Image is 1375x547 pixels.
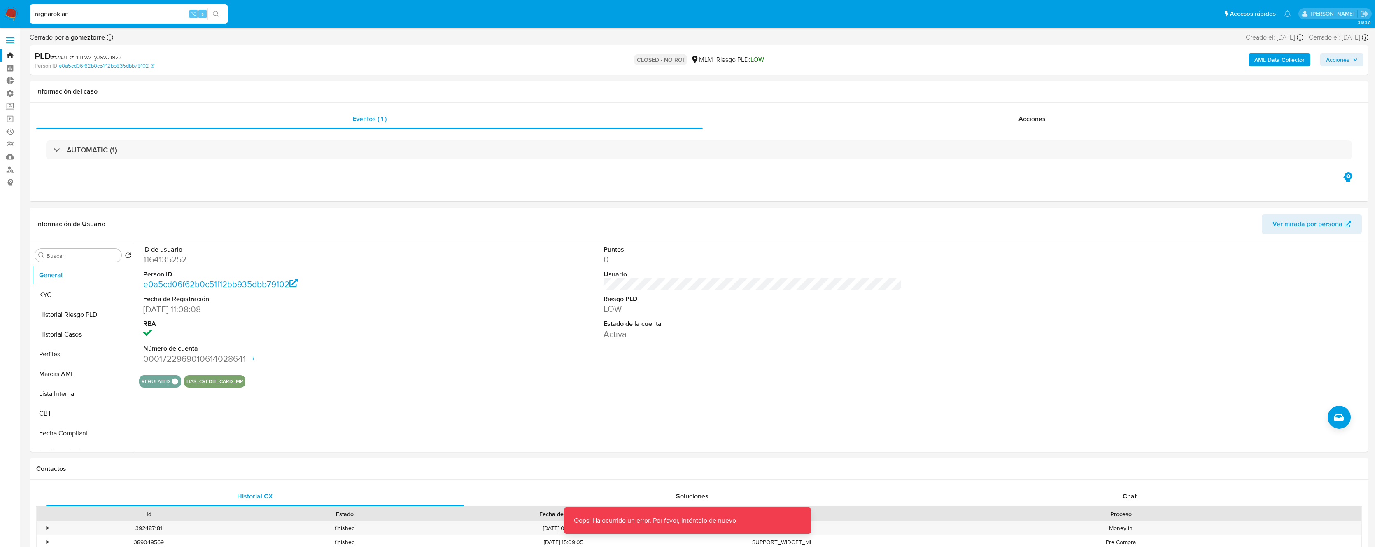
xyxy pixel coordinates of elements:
div: finished [247,521,443,535]
span: Ver mirada por persona [1272,214,1342,234]
div: MLM [691,55,713,64]
button: Historial Riesgo PLD [32,305,135,325]
button: Fecha Compliant [32,423,135,443]
a: e0a5cd06f62b0c51f12bb935dbb79102 [143,278,298,290]
b: PLD [35,49,51,63]
button: Ver mirada por persona [1262,214,1362,234]
input: Buscar [47,252,118,259]
span: Historial CX [237,491,273,501]
h1: Información del caso [36,87,1362,96]
b: Person ID [35,62,57,70]
span: Acciones [1326,53,1349,66]
div: [DATE] 00:46:43 [443,521,684,535]
div: Fecha de creación [448,510,678,518]
span: LOW [750,55,764,64]
input: Buscar usuario o caso... [30,9,228,19]
dt: RBA [143,319,442,328]
dt: Usuario [604,270,902,279]
span: Chat [1123,491,1137,501]
dt: Person ID [143,270,442,279]
button: Lista Interna [32,384,135,404]
button: Marcas AML [32,364,135,384]
div: Creado el: [DATE] [1246,33,1303,42]
button: Volver al orden por defecto [125,252,131,261]
p: Oops! Ha ocurrido un error. Por favor, inténtelo de nuevo [564,507,746,534]
span: Eventos ( 1 ) [352,114,387,124]
p: CLOSED - NO ROI [634,54,687,65]
dt: Estado de la cuenta [604,319,902,328]
span: # f2aJTkzi4TlIw7TyJ9w2I923 [51,53,122,61]
p: federico.luaces@mercadolibre.com [1311,10,1357,18]
dd: [DATE] 11:08:08 [143,304,442,315]
b: algomeztorre [64,33,105,42]
button: Acciones [1320,53,1363,66]
div: 392487181 [51,521,247,535]
button: KYC [32,285,135,305]
div: Id [57,510,241,518]
dt: Riesgo PLD [604,295,902,304]
a: Salir [1360,9,1369,18]
b: AML Data Collector [1254,53,1305,66]
button: Anticipos de dinero [32,443,135,463]
div: Estado [253,510,437,518]
div: • [47,524,49,532]
div: Proceso [886,510,1356,518]
button: Perfiles [32,344,135,364]
button: General [32,265,135,285]
span: Accesos rápidos [1230,9,1276,18]
button: search-icon [207,8,224,20]
dt: Número de cuenta [143,344,442,353]
div: • [47,538,49,546]
dd: 0001722969010614028641 [143,353,442,365]
div: Money in [880,521,1361,535]
span: s [201,10,204,18]
h1: Contactos [36,465,1362,473]
span: ⌥ [190,10,196,18]
button: AML Data Collector [1249,53,1310,66]
span: - [1305,33,1307,42]
dd: 0 [604,254,902,265]
div: AUTOMATIC (1) [46,140,1352,159]
dd: Activa [604,328,902,340]
span: Cerrado por [30,33,105,42]
dd: LOW [604,303,902,315]
h1: Información de Usuario [36,220,105,228]
dd: 1164135252 [143,254,442,265]
dt: Puntos [604,245,902,254]
dt: ID de usuario [143,245,442,254]
dt: Fecha de Registración [143,295,442,304]
a: e0a5cd06f62b0c51f12bb935dbb79102 [59,62,154,70]
h3: AUTOMATIC (1) [67,145,117,154]
div: Cerrado el: [DATE] [1309,33,1368,42]
button: CBT [32,404,135,423]
a: Notificaciones [1284,10,1291,17]
button: Historial Casos [32,325,135,344]
span: Soluciones [676,491,708,501]
span: Acciones [1018,114,1046,124]
button: Buscar [38,252,45,259]
span: Riesgo PLD: [716,55,764,64]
